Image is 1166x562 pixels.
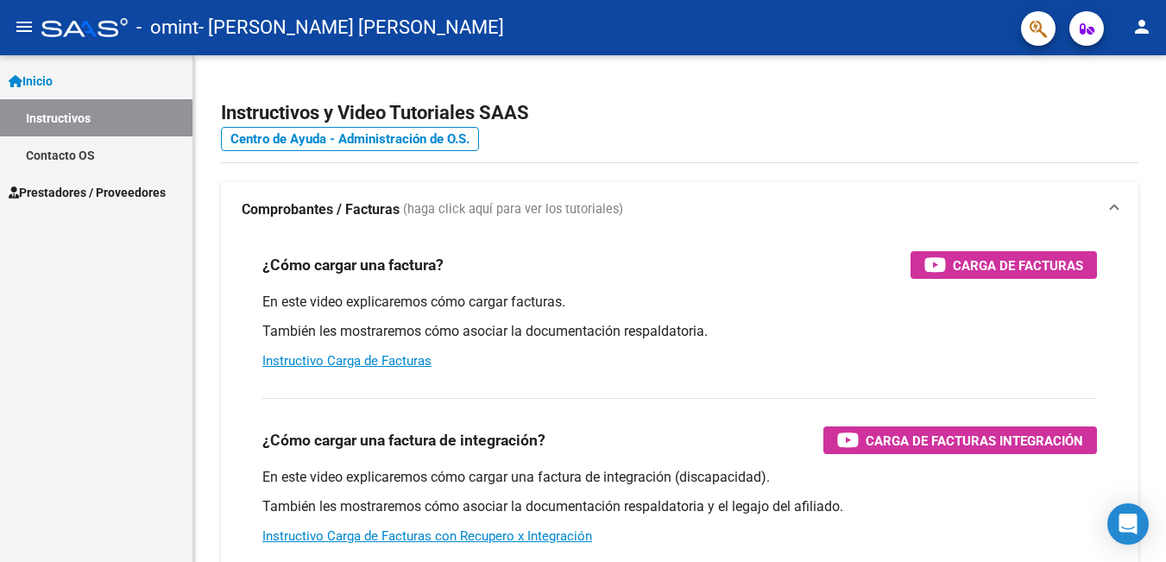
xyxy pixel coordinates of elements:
[823,426,1097,454] button: Carga de Facturas Integración
[911,251,1097,279] button: Carga de Facturas
[199,9,504,47] span: - [PERSON_NAME] [PERSON_NAME]
[1131,16,1152,37] mat-icon: person
[221,97,1138,129] h2: Instructivos y Video Tutoriales SAAS
[9,72,53,91] span: Inicio
[953,255,1083,276] span: Carga de Facturas
[262,497,1097,516] p: También les mostraremos cómo asociar la documentación respaldatoria y el legajo del afiliado.
[866,430,1083,451] span: Carga de Facturas Integración
[262,528,592,544] a: Instructivo Carga de Facturas con Recupero x Integración
[262,253,444,277] h3: ¿Cómo cargar una factura?
[262,468,1097,487] p: En este video explicaremos cómo cargar una factura de integración (discapacidad).
[262,322,1097,341] p: También les mostraremos cómo asociar la documentación respaldatoria.
[1107,503,1149,545] div: Open Intercom Messenger
[221,127,479,151] a: Centro de Ayuda - Administración de O.S.
[242,200,400,219] strong: Comprobantes / Facturas
[403,200,623,219] span: (haga click aquí para ver los tutoriales)
[262,428,545,452] h3: ¿Cómo cargar una factura de integración?
[9,183,166,202] span: Prestadores / Proveedores
[136,9,199,47] span: - omint
[14,16,35,37] mat-icon: menu
[262,293,1097,312] p: En este video explicaremos cómo cargar facturas.
[262,353,432,369] a: Instructivo Carga de Facturas
[221,182,1138,237] mat-expansion-panel-header: Comprobantes / Facturas (haga click aquí para ver los tutoriales)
